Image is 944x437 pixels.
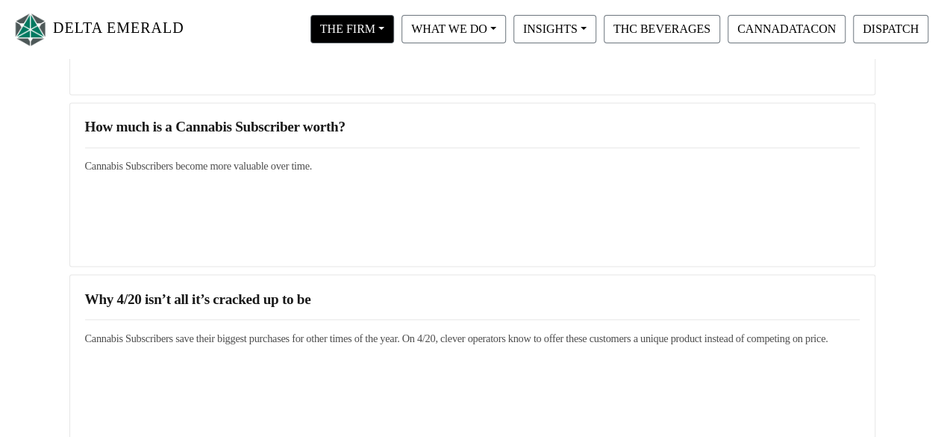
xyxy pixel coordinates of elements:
[85,118,860,135] h3: How much is a Cannabis Subscriber worth?
[85,290,860,344] a: Why 4/20 isn’t all it’s cracked up to beCannabis Subscribers save their biggest purchases for oth...
[12,6,184,53] a: DELTA EMERALD
[600,22,724,34] a: THC BEVERAGES
[85,118,860,173] a: How much is a Cannabis Subscriber worth?Cannabis Subscribers become more valuable over time.
[513,15,596,43] button: INSIGHTS
[853,15,928,43] button: DISPATCH
[401,15,506,43] button: WHAT WE DO
[85,290,860,307] h3: Why 4/20 isn’t all it’s cracked up to be
[85,160,860,173] h5: Cannabis Subscribers become more valuable over time.
[728,15,845,43] button: CANNADATACON
[604,15,720,43] button: THC BEVERAGES
[849,22,932,34] a: DISPATCH
[85,332,860,344] h5: Cannabis Subscribers save their biggest purchases for other times of the year. On 4/20, clever op...
[724,22,849,34] a: CANNADATACON
[310,15,394,43] button: THE FIRM
[12,10,49,49] img: Logo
